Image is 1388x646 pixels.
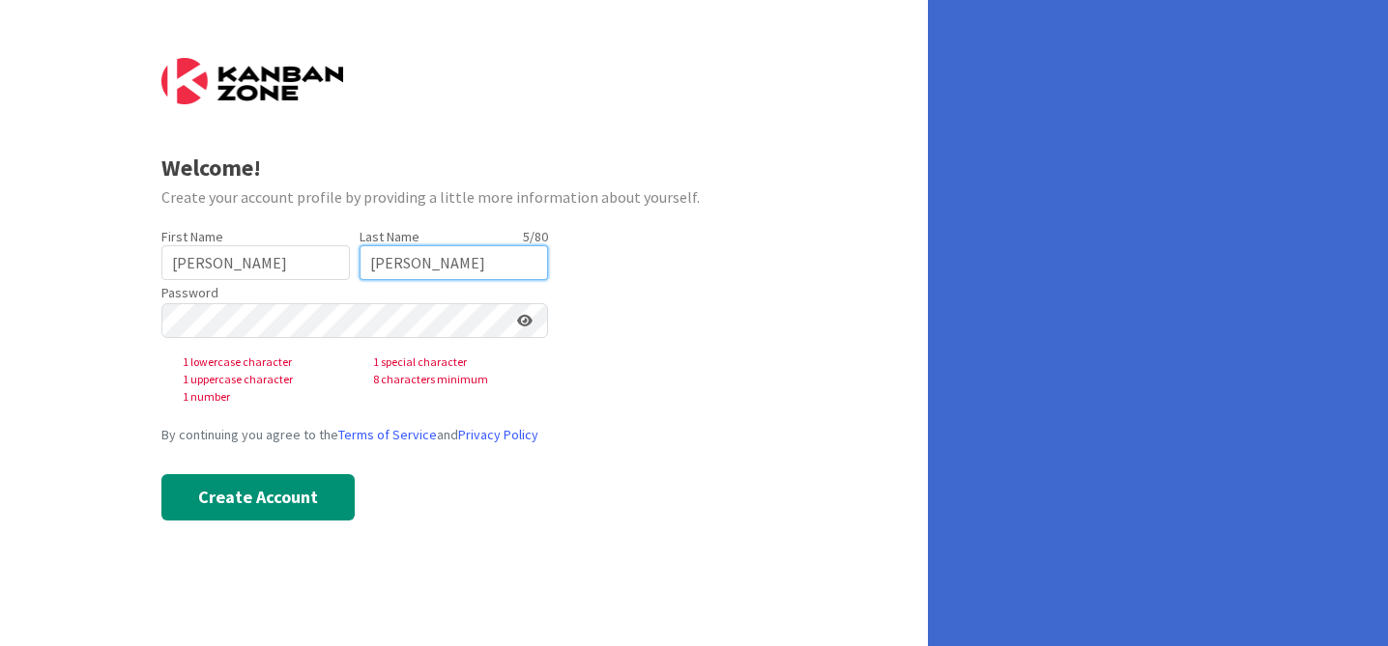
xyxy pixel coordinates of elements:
div: Create your account profile by providing a little more information about yourself. [161,185,767,209]
button: Create Account [161,474,355,520]
span: 1 special character [358,353,548,371]
span: 1 uppercase character [167,371,358,388]
a: Terms of Service [338,426,437,443]
span: 1 number [167,388,358,406]
span: 8 characters minimum [358,371,548,388]
div: Welcome! [161,151,767,185]
img: Kanban Zone [161,58,343,104]
label: Last Name [360,228,419,245]
span: 1 lowercase character [167,353,358,371]
a: Privacy Policy [458,426,538,443]
label: Password [161,283,218,303]
div: 5 / 80 [425,228,548,245]
label: First Name [161,228,223,245]
div: By continuing you agree to the and [161,425,767,445]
